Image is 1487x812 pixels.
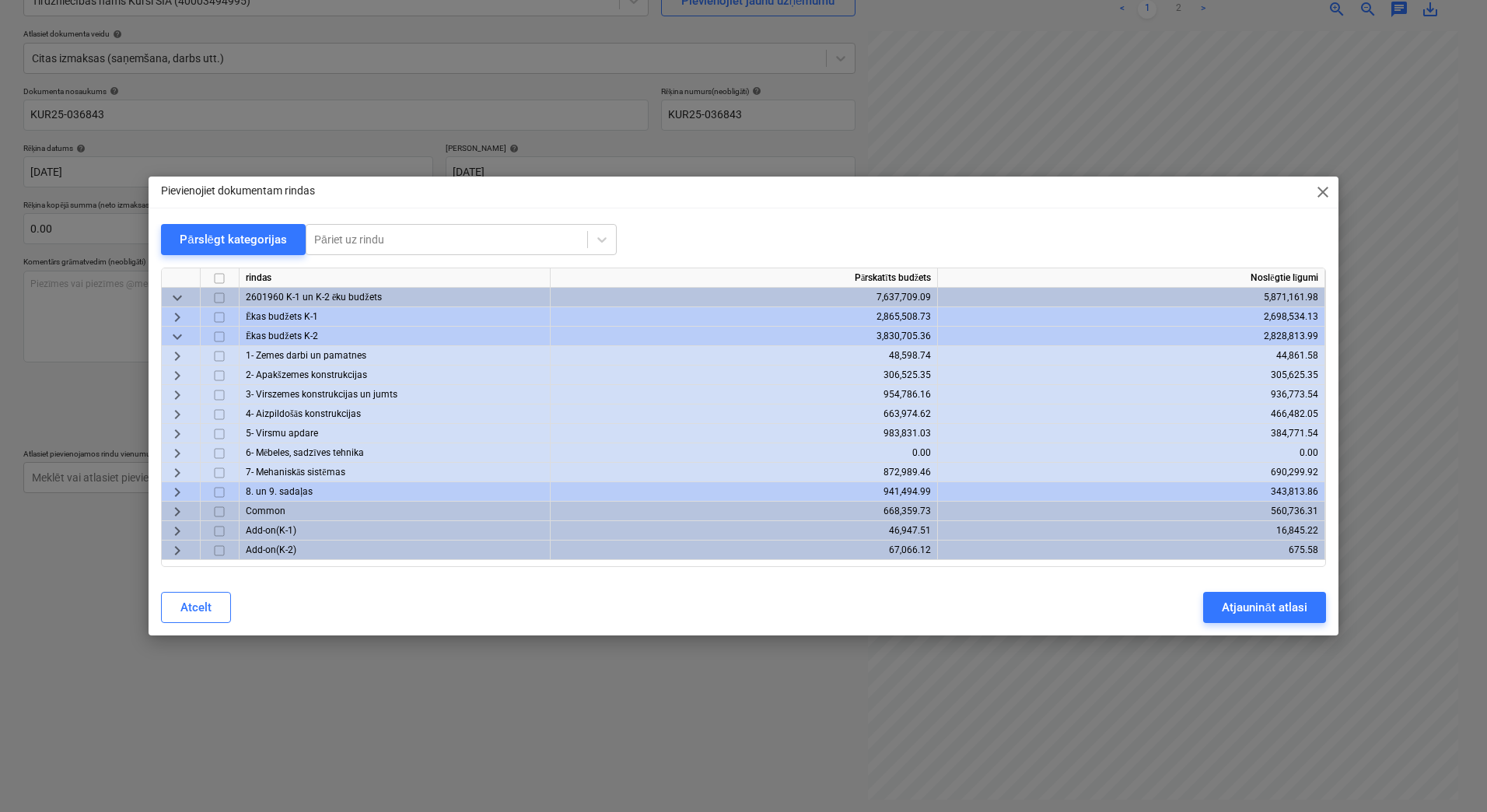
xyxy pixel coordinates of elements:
span: 5- Virsmu apdare [246,428,318,439]
div: 872,989.46 [557,463,931,482]
div: 305,625.35 [944,366,1318,385]
div: rindas [240,268,551,288]
span: Ēkas budžets K-1 [246,311,318,322]
div: 675.58 [944,541,1318,560]
button: Atjaunināt atlasi [1203,592,1325,623]
div: 2,698,534.13 [944,307,1318,327]
p: Pievienojiet dokumentam rindas [161,183,315,199]
span: keyboard_arrow_right [168,308,187,327]
div: 384,771.54 [944,424,1318,443]
div: Atjaunināt atlasi [1222,597,1307,618]
div: 343,813.86 [944,482,1318,502]
div: 0.00 [557,443,931,463]
span: close [1314,183,1332,201]
div: 7,637,709.09 [557,288,931,307]
span: Add-on(K-2) [246,544,296,555]
span: Common [246,506,285,516]
div: 983,831.03 [557,424,931,443]
span: keyboard_arrow_right [168,405,187,424]
div: Noslēgtie līgumi [938,268,1325,288]
div: 668,359.73 [557,502,931,521]
div: 690,299.92 [944,463,1318,482]
div: 5,871,161.98 [944,288,1318,307]
span: keyboard_arrow_right [168,366,187,385]
div: 663,974.62 [557,404,931,424]
span: keyboard_arrow_right [168,347,187,366]
span: keyboard_arrow_down [168,289,187,307]
div: 48,598.74 [557,346,931,366]
span: keyboard_arrow_down [168,327,187,346]
iframe: Chat Widget [1409,737,1487,812]
div: 560,736.31 [944,502,1318,521]
div: 46,947.51 [557,521,931,541]
span: keyboard_arrow_right [168,425,187,443]
div: Pārslēgt kategorijas [180,229,287,250]
span: keyboard_arrow_right [168,522,187,541]
div: 67,066.12 [557,541,931,560]
span: 7- Mehaniskās sistēmas [246,467,345,478]
span: 2- Apakšzemes konstrukcijas [246,369,367,380]
button: Pārslēgt kategorijas [161,224,306,255]
div: 306,525.35 [557,366,931,385]
span: 8. un 9. sadaļas [246,486,313,497]
span: 2601960 K-1 un K-2 ēku budžets [246,292,382,303]
div: 941,494.99 [557,482,931,502]
div: 466,482.05 [944,404,1318,424]
div: 44,861.58 [944,346,1318,366]
span: 1- Zemes darbi un pamatnes [246,350,366,361]
div: 3,830,705.36 [557,327,931,346]
span: keyboard_arrow_right [168,444,187,463]
span: Add-on(K-1) [246,525,296,536]
span: keyboard_arrow_right [168,483,187,502]
div: 954,786.16 [557,385,931,404]
span: keyboard_arrow_right [168,541,187,560]
div: Pārskatīts budžets [551,268,938,288]
span: 6- Mēbeles, sadzīves tehnika [246,447,364,458]
button: Atcelt [161,592,231,623]
div: 2,828,813.99 [944,327,1318,346]
div: 936,773.54 [944,385,1318,404]
div: 0.00 [944,443,1318,463]
span: keyboard_arrow_right [168,464,187,482]
div: 16,845.22 [944,521,1318,541]
div: 2,865,508.73 [557,307,931,327]
span: Ēkas budžets K-2 [246,331,318,341]
span: keyboard_arrow_right [168,502,187,521]
span: keyboard_arrow_right [168,386,187,404]
span: 4- Aizpildošās konstrukcijas [246,408,361,419]
span: 3- Virszemes konstrukcijas un jumts [246,389,397,400]
div: Atcelt [180,597,212,618]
